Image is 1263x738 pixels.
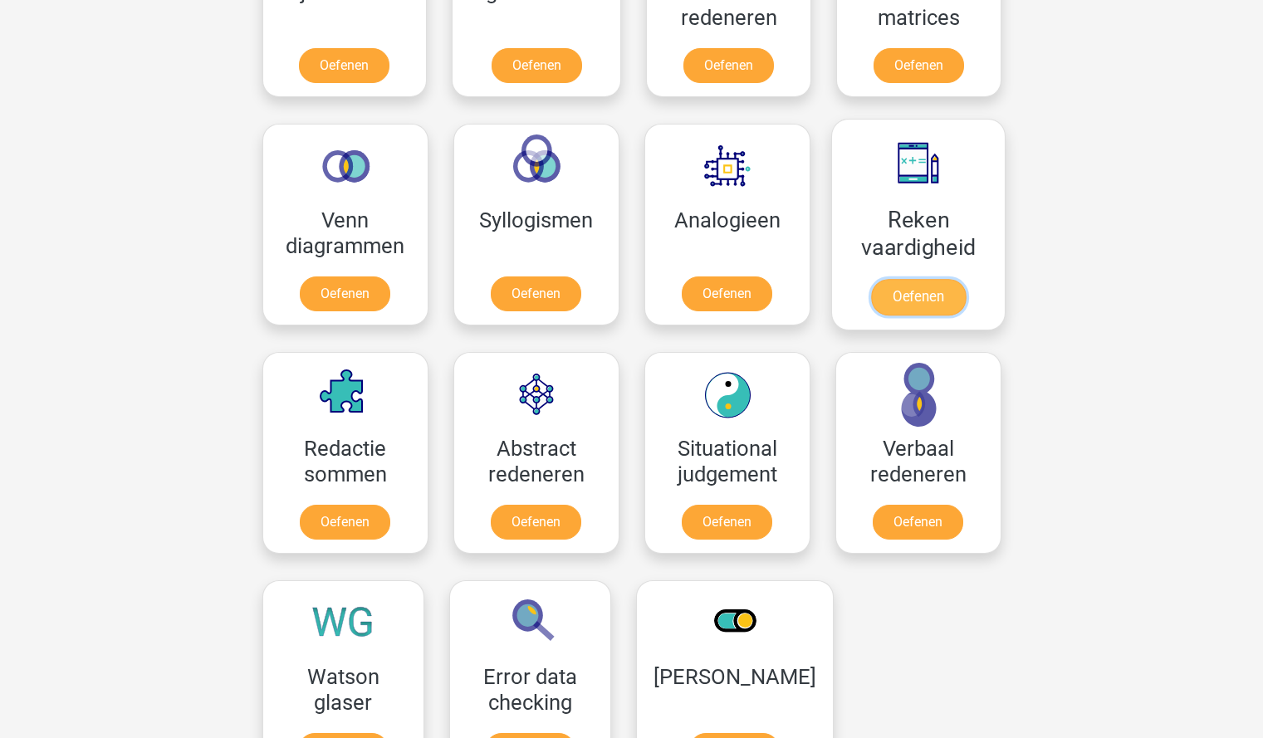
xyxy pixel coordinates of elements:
a: Oefenen [870,279,965,315]
a: Oefenen [491,505,581,540]
a: Oefenen [683,48,774,83]
a: Oefenen [682,505,772,540]
a: Oefenen [300,505,390,540]
a: Oefenen [873,505,963,540]
a: Oefenen [682,276,772,311]
a: Oefenen [491,276,581,311]
a: Oefenen [492,48,582,83]
a: Oefenen [300,276,390,311]
a: Oefenen [299,48,389,83]
a: Oefenen [874,48,964,83]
